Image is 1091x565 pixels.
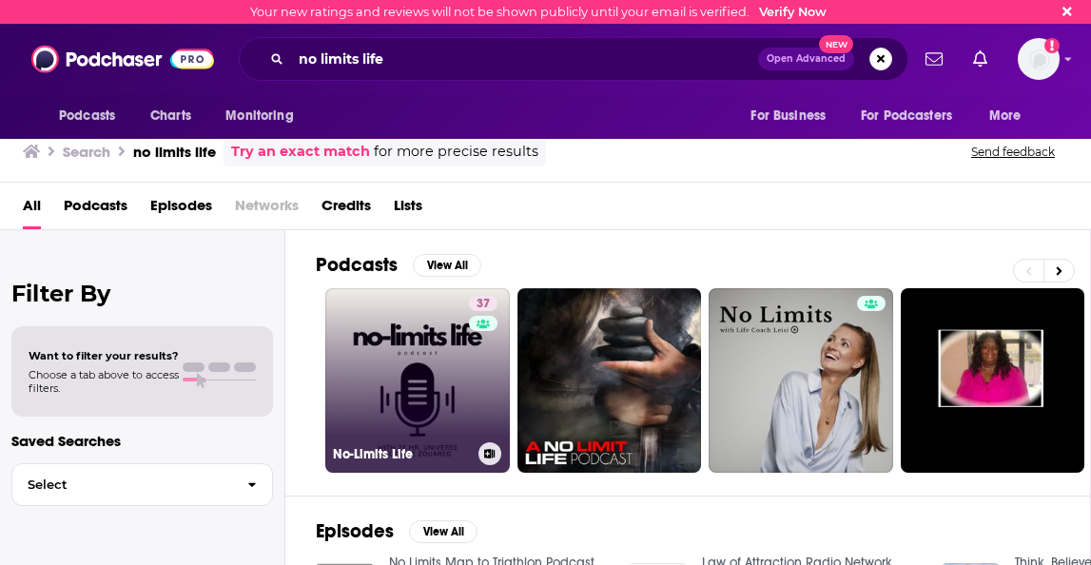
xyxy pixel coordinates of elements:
[29,349,179,362] span: Want to filter your results?
[239,37,908,81] div: Search podcasts, credits, & more...
[758,48,854,70] button: Open AdvancedNew
[848,98,980,134] button: open menu
[235,190,299,229] span: Networks
[1018,38,1060,80] img: User Profile
[321,190,371,229] a: Credits
[374,141,538,163] span: for more precise results
[918,43,950,75] a: Show notifications dropdown
[1044,38,1060,53] svg: Email not verified
[409,520,477,543] button: View All
[316,519,477,543] a: EpisodesView All
[212,98,318,134] button: open menu
[965,43,995,75] a: Show notifications dropdown
[737,98,849,134] button: open menu
[150,190,212,229] a: Episodes
[31,41,214,77] img: Podchaser - Follow, Share and Rate Podcasts
[477,295,490,314] span: 37
[29,368,179,395] span: Choose a tab above to access filters.
[965,144,1061,160] button: Send feedback
[316,253,398,277] h2: Podcasts
[23,190,41,229] a: All
[231,141,370,163] a: Try an exact match
[1018,38,1060,80] span: Logged in as robin.richardson
[133,143,216,161] h3: no limits life
[394,190,422,229] a: Lists
[1018,38,1060,80] button: Show profile menu
[11,432,273,450] p: Saved Searches
[316,519,394,543] h2: Episodes
[759,5,827,19] a: Verify Now
[989,103,1022,129] span: More
[750,103,826,129] span: For Business
[59,103,115,129] span: Podcasts
[64,190,127,229] a: Podcasts
[138,98,203,134] a: Charts
[291,44,758,74] input: Search podcasts, credits, & more...
[861,103,952,129] span: For Podcasters
[333,446,471,462] h3: No-Limits Life
[250,5,827,19] div: Your new ratings and reviews will not be shown publicly until your email is verified.
[316,253,481,277] a: PodcastsView All
[325,288,510,473] a: 37No-Limits Life
[767,54,846,64] span: Open Advanced
[63,143,110,161] h3: Search
[469,296,497,311] a: 37
[46,98,140,134] button: open menu
[976,98,1045,134] button: open menu
[11,280,273,307] h2: Filter By
[819,35,853,53] span: New
[413,254,481,277] button: View All
[11,463,273,506] button: Select
[225,103,293,129] span: Monitoring
[150,103,191,129] span: Charts
[12,478,232,491] span: Select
